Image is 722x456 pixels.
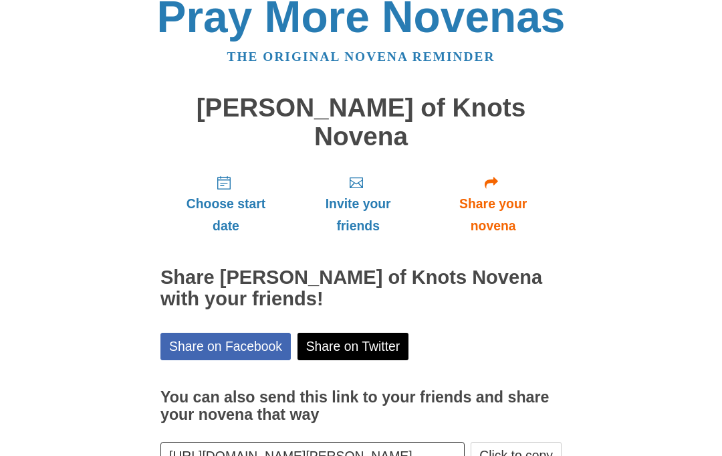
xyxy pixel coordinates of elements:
[438,194,548,238] span: Share your novena
[227,50,495,64] a: The original novena reminder
[160,333,291,361] a: Share on Facebook
[305,194,411,238] span: Invite your friends
[174,194,278,238] span: Choose start date
[160,390,562,424] h3: You can also send this link to your friends and share your novena that way
[160,268,562,311] h2: Share [PERSON_NAME] of Knots Novena with your friends!
[160,94,562,151] h1: [PERSON_NAME] of Knots Novena
[160,165,291,244] a: Choose start date
[291,165,425,244] a: Invite your friends
[297,333,409,361] a: Share on Twitter
[425,165,562,244] a: Share your novena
